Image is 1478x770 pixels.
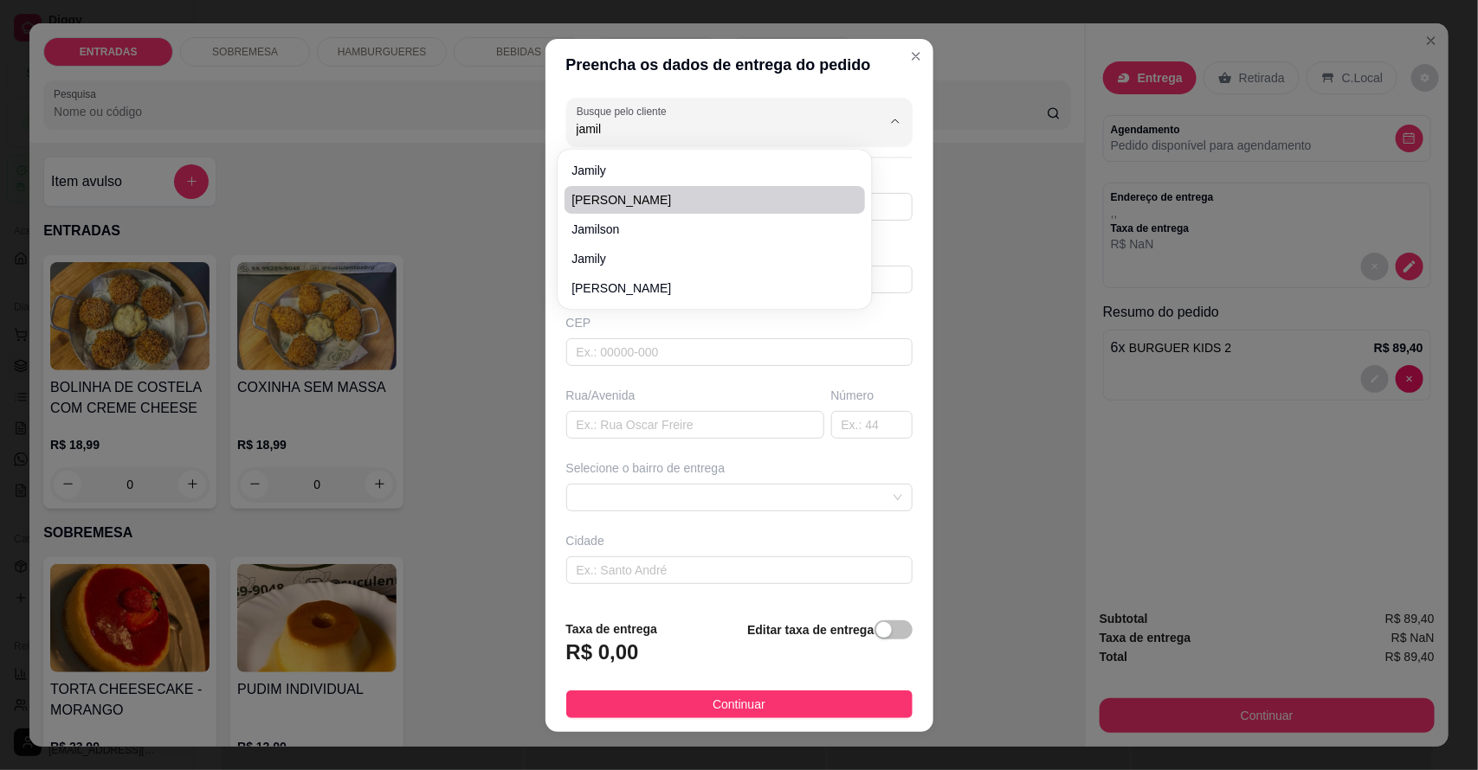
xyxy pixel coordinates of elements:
strong: Editar taxa de entrega [747,623,874,637]
div: Número [831,387,913,404]
div: CEP [566,314,913,331]
span: [PERSON_NAME] [571,191,841,209]
input: Ex.: 44 [831,411,913,439]
button: Close [902,42,930,70]
input: Ex.: Santo André [566,556,913,584]
div: Cidade [566,532,913,549]
header: Preencha os dados de entrega do pedido [545,39,933,91]
span: Jamily [571,250,841,267]
label: Busque pelo cliente [577,104,673,119]
input: Busque pelo cliente [577,120,854,138]
button: Show suggestions [881,107,909,135]
strong: Taxa de entrega [566,622,658,636]
h3: R$ 0,00 [566,638,639,666]
div: Complemento [566,605,913,622]
span: Continuar [713,695,765,714]
input: Ex.: Rua Oscar Freire [566,411,824,439]
input: Ex.: 00000-000 [566,338,913,366]
span: [PERSON_NAME] [571,279,841,297]
span: Jamily [571,162,841,179]
div: Rua/Avenida [566,387,824,404]
div: Selecione o bairro de entrega [566,459,913,477]
ul: Suggestions [565,157,865,302]
div: Suggestions [561,153,868,305]
span: Jamilson [571,221,841,238]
